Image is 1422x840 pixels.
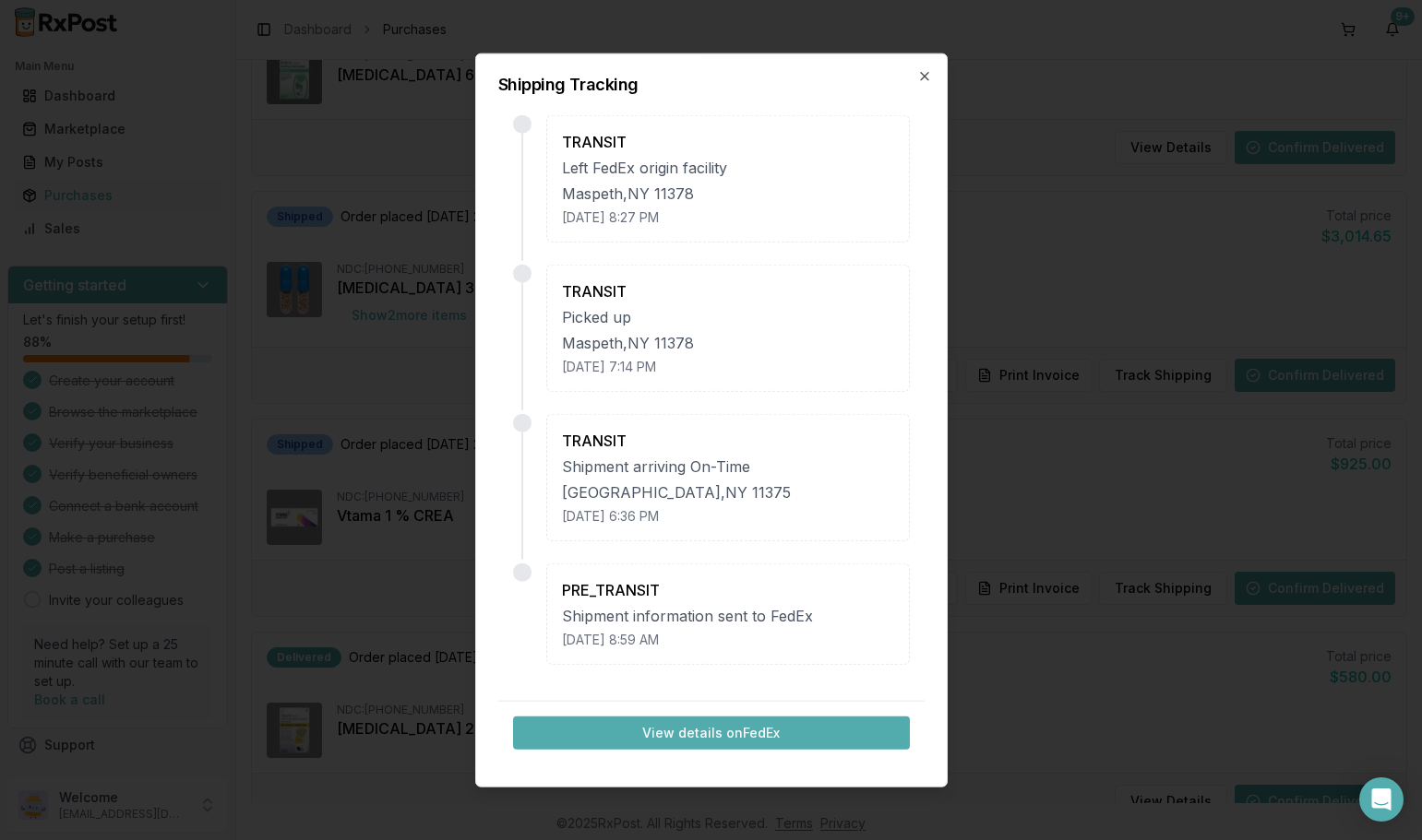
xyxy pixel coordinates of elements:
[498,76,925,92] h2: Shipping Tracking
[562,429,894,451] div: TRANSIT
[562,604,894,626] div: Shipment information sent to FedEx
[562,130,894,152] div: TRANSIT
[562,455,894,477] div: Shipment arriving On-Time
[562,156,894,178] div: Left FedEx origin facility
[562,630,894,648] div: [DATE] 8:59 AM
[562,578,894,600] div: PRE_TRANSIT
[562,331,894,353] div: Maspeth , NY 11378
[562,480,894,503] div: [GEOGRAPHIC_DATA] , NY 11375
[562,357,894,375] div: [DATE] 7:14 PM
[562,279,894,302] div: TRANSIT
[513,716,910,750] button: View details onFedEx
[562,182,894,204] div: Maspeth , NY 11378
[562,506,894,525] div: [DATE] 6:36 PM
[562,207,894,226] div: [DATE] 8:27 PM
[562,305,894,327] div: Picked up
